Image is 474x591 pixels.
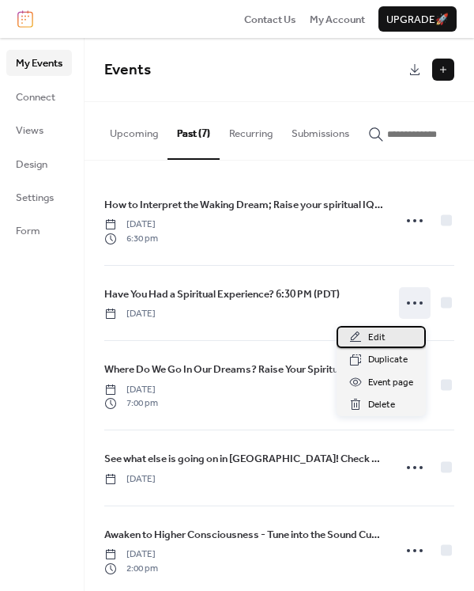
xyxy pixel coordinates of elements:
[104,472,156,487] span: [DATE]
[104,547,158,562] span: [DATE]
[6,117,72,142] a: Views
[368,330,386,346] span: Edit
[6,84,72,109] a: Connect
[104,527,383,543] span: Awaken to Higher Consciousness - Tune into the Sound Current with HU —Experience HU, the Sound of...
[282,102,359,157] button: Submissions
[104,450,383,468] a: See what else is going on in [GEOGRAPHIC_DATA]! Check out online public events streaming from oth...
[104,361,359,378] a: Where Do We Go In Our Dreams? Raise Your Spiritual IQ
[100,102,167,157] button: Upcoming
[104,383,158,397] span: [DATE]
[368,375,413,391] span: Event page
[17,10,33,28] img: logo
[104,451,383,467] span: See what else is going on in [GEOGRAPHIC_DATA]! Check out online public events streaming from oth...
[16,223,40,239] span: Form
[6,218,72,243] a: Form
[386,12,449,28] span: Upgrade 🚀
[104,286,340,302] span: Have You Had a Spiritual Experience? 6:30 PM (PDT)
[104,562,158,576] span: 2:00 pm
[16,190,54,206] span: Settings
[244,11,296,27] a: Contact Us
[6,184,72,210] a: Settings
[104,197,383,213] span: How to Interpret the Waking Dream; Raise your spiritual IQ : A Spiritual Conversation
[6,50,72,75] a: My Events
[104,307,156,321] span: [DATE]
[104,526,383,544] a: Awaken to Higher Consciousness - Tune into the Sound Current with HU —Experience HU, the Sound of...
[220,102,282,157] button: Recurring
[368,397,395,413] span: Delete
[16,123,43,138] span: Views
[104,55,151,85] span: Events
[378,6,457,32] button: Upgrade🚀
[6,151,72,176] a: Design
[16,55,62,71] span: My Events
[104,218,158,232] span: [DATE]
[16,157,47,172] span: Design
[104,232,158,246] span: 6:30 pm
[167,102,220,159] button: Past (7)
[16,89,55,105] span: Connect
[310,12,365,28] span: My Account
[244,12,296,28] span: Contact Us
[104,286,340,303] a: Have You Had a Spiritual Experience? 6:30 PM (PDT)
[368,352,408,368] span: Duplicate
[104,362,359,377] span: Where Do We Go In Our Dreams? Raise Your Spiritual IQ
[104,396,158,411] span: 7:00 pm
[104,196,383,214] a: How to Interpret the Waking Dream; Raise your spiritual IQ : A Spiritual Conversation
[310,11,365,27] a: My Account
